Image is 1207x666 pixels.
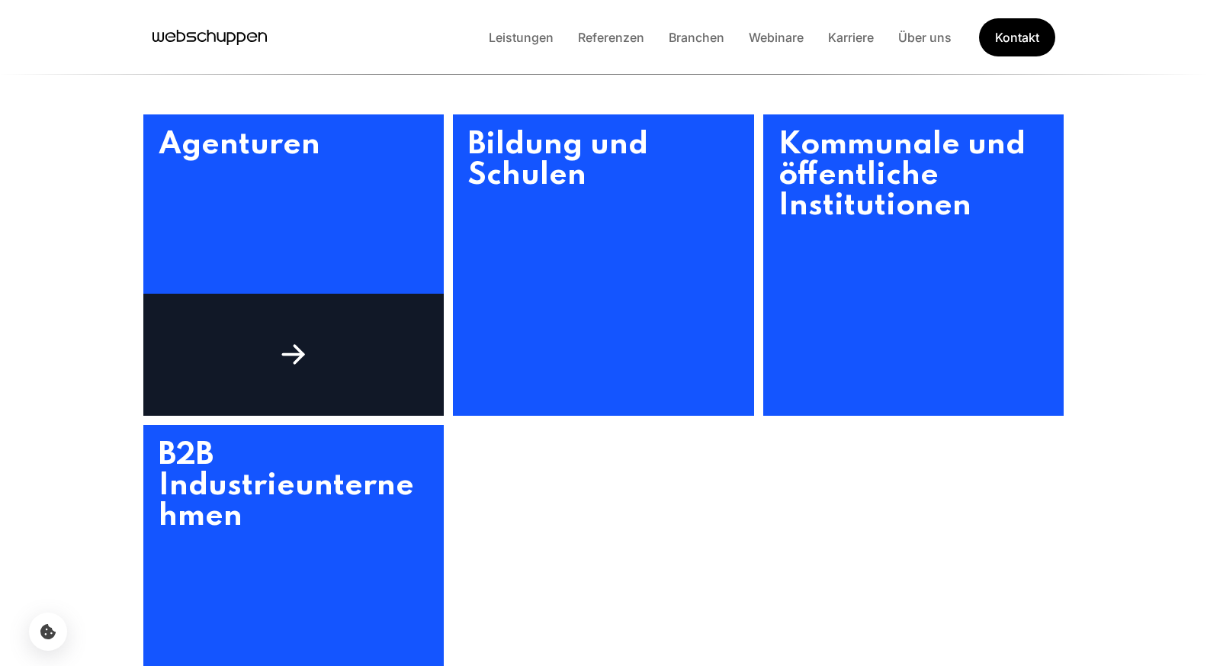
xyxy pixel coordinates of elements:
[453,114,754,416] a: Bildung und Schulen
[29,613,67,651] button: Cookie-Einstellungen öffnen
[737,30,816,45] a: Webinare
[566,30,656,45] a: Referenzen
[656,30,737,45] a: Branchen
[152,26,267,49] a: Hauptseite besuchen
[143,114,445,416] a: Agenturen
[816,30,886,45] a: Karriere
[886,30,964,45] a: Über uns
[477,30,566,45] a: Leistungen
[763,114,1064,416] a: Kommunale und öffentliche Institutionen
[979,18,1055,56] a: Get Started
